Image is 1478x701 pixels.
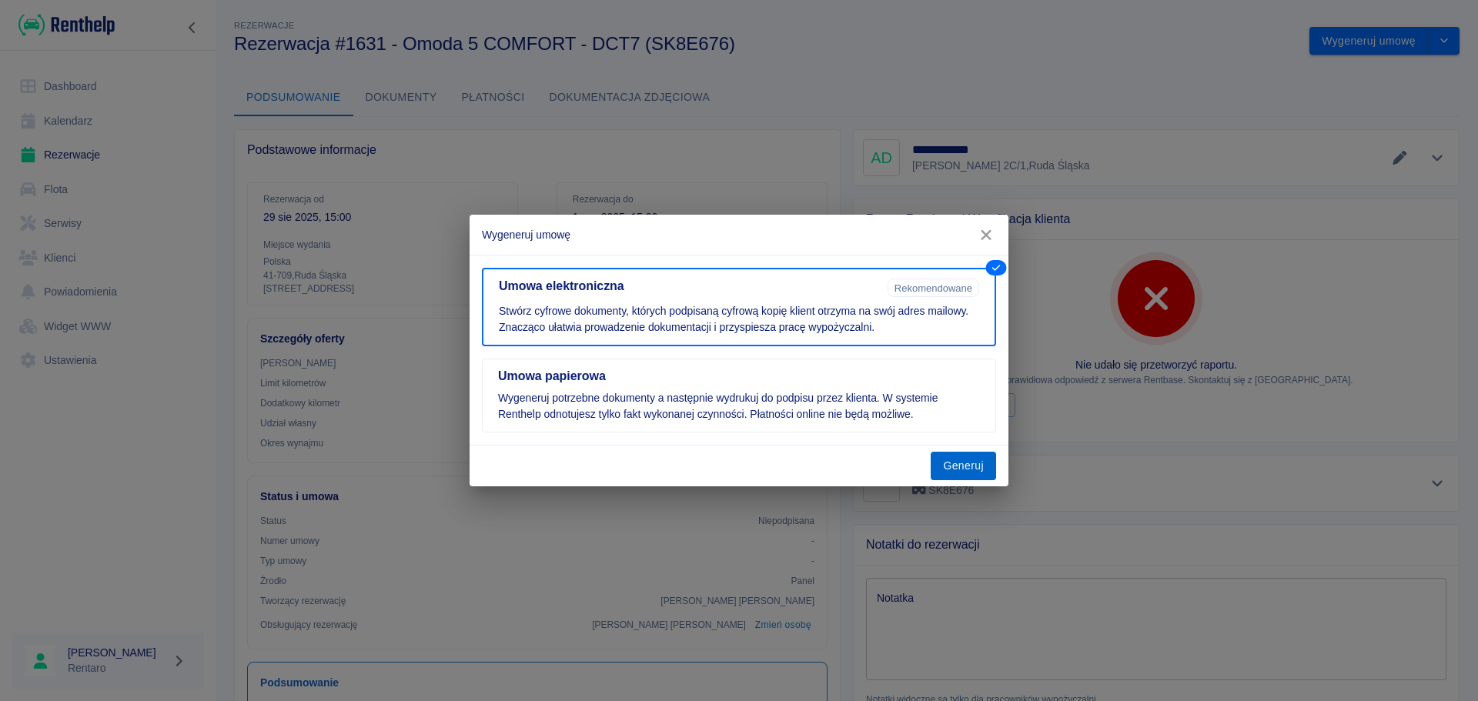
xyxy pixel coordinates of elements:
span: Rekomendowane [888,282,978,294]
h2: Wygeneruj umowę [470,215,1008,255]
p: Stwórz cyfrowe dokumenty, których podpisaną cyfrową kopię klient otrzyma na swój adres mailowy. Z... [499,303,979,335]
p: Wygeneruj potrzebne dokumenty a następnie wydrukuj do podpisu przez klienta. W systemie Renthelp ... [498,390,980,422]
button: Generuj [931,452,996,480]
button: Umowa papierowaWygeneruj potrzebne dokumenty a następnie wydrukuj do podpisu przez klienta. W sys... [482,359,996,432]
button: Umowa elektronicznaRekomendowaneStwórz cyfrowe dokumenty, których podpisaną cyfrową kopię klient ... [482,268,996,346]
h5: Umowa papierowa [498,369,980,384]
h5: Umowa elektroniczna [499,279,881,294]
